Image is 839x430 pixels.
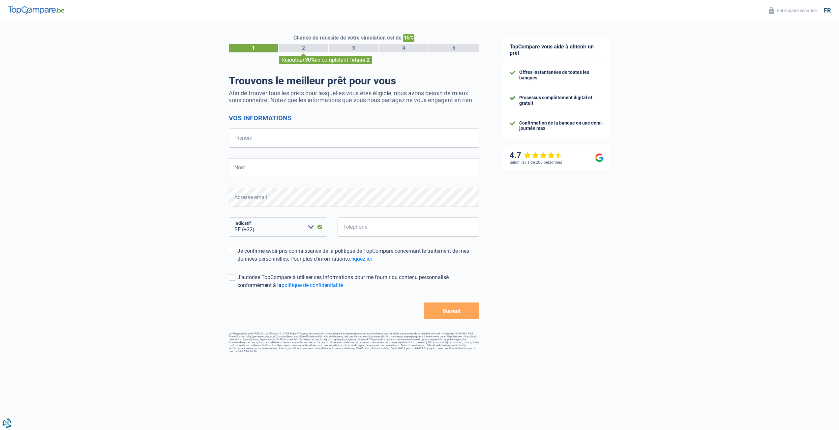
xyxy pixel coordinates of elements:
a: cliquez ici [349,256,372,262]
button: Formulaire sécurisé [765,5,821,16]
div: Je confirme avoir pris connaissance de la politique de TopCompare concernant le traitement de mes... [237,247,479,263]
div: Selon l’avis de 266 personnes [510,160,562,165]
span: Chance de réussite de votre simulation est de [293,35,402,41]
div: fr [824,7,831,14]
div: 2 [279,44,328,52]
div: 5 [429,44,479,52]
p: Afin de trouver tous les prêts pour lesquelles vous êtes éligible, nous avons besoin de mieux vou... [229,90,479,103]
a: politique de confidentialité [282,282,343,288]
h1: Trouvons le meilleur prêt pour vous [229,74,479,87]
div: 3 [329,44,378,52]
div: 4 [379,44,429,52]
h2: Vos informations [229,114,479,122]
span: 15% [403,34,414,42]
div: TopCompare vous aide à obtenir un prêt [503,37,610,63]
img: TopCompare Logo [8,6,64,14]
div: Processus complètement digital et gratuit [519,95,604,106]
span: étape 2 [352,57,370,63]
div: J'autorise TopCompare à utiliser ces informations pour me fournir du contenu personnalisé conform... [237,273,479,289]
div: Confirmation de la banque en une demi-journée max [519,120,604,131]
div: Rajoutez en complétant l' [279,56,372,64]
div: Offres instantanées de toutes les banques [519,70,604,81]
input: 401020304 [338,217,479,237]
div: 4.7 [510,151,563,160]
div: 1 [229,44,278,52]
span: +30% [302,57,315,63]
footer: LorEmipsum Dolorsi AME, Con ad Elitsedd 1, 6158 Eiusm-Tempor, inc utlabor etd magnaaliq eni admin... [229,332,479,353]
button: Suivant [424,302,479,319]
